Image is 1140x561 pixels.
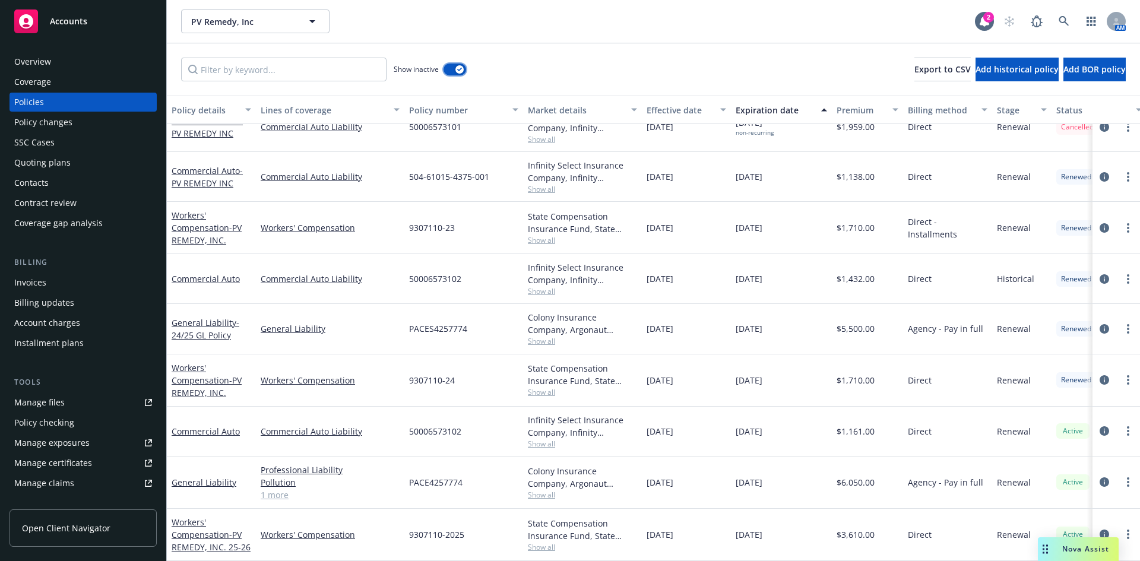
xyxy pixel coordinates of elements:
button: Add BOR policy [1063,58,1126,81]
button: Add historical policy [976,58,1059,81]
div: Effective date [647,104,713,116]
a: Contract review [9,194,157,213]
span: Agency - Pay in full [908,322,983,335]
a: Invoices [9,273,157,292]
a: Workers' Compensation [172,210,242,246]
a: Coverage [9,72,157,91]
button: Expiration date [731,96,832,124]
div: Drag to move [1038,537,1053,561]
span: Direct [908,121,932,133]
span: [DATE] [736,116,774,137]
div: Tools [9,376,157,388]
button: Stage [992,96,1052,124]
div: Infinity Select Insurance Company, Infinity ([PERSON_NAME]) [528,414,637,439]
span: [DATE] [647,170,673,183]
span: Renewed [1061,172,1091,182]
a: Pollution [261,476,400,489]
button: Policy number [404,96,523,124]
span: 50006573102 [409,425,461,438]
a: Quoting plans [9,153,157,172]
span: $1,138.00 [837,170,875,183]
div: State Compensation Insurance Fund, State Compensation Insurance Fund (SCIF) [528,362,637,387]
a: Workers' Compensation [172,516,251,553]
div: Account charges [14,313,80,332]
button: Premium [832,96,903,124]
div: Billing updates [14,293,74,312]
a: Commercial Auto Liability [261,170,400,183]
a: circleInformation [1097,527,1111,541]
span: Open Client Navigator [22,522,110,534]
span: [DATE] [647,528,673,541]
span: Agency - Pay in full [908,476,983,489]
span: 504-61015-4375-001 [409,170,489,183]
span: [DATE] [736,528,762,541]
div: SSC Cases [14,133,55,152]
button: Nova Assist [1038,537,1119,561]
span: [DATE] [736,425,762,438]
span: [DATE] [736,272,762,285]
div: Contacts [14,173,49,192]
div: Manage certificates [14,454,92,473]
span: Cancelled [1061,122,1094,132]
div: Policy checking [14,413,74,432]
span: Show all [528,387,637,397]
button: Billing method [903,96,992,124]
button: Export to CSV [914,58,971,81]
span: Nova Assist [1062,544,1109,554]
span: $1,959.00 [837,121,875,133]
span: [DATE] [736,476,762,489]
a: circleInformation [1097,221,1111,235]
a: Workers' Compensation [261,221,400,234]
a: Policy checking [9,413,157,432]
div: Billing [9,256,157,268]
span: PACES4257774 [409,322,467,335]
div: Expiration date [736,104,814,116]
span: Direct [908,374,932,386]
span: Active [1061,426,1085,436]
button: Policy details [167,96,256,124]
div: Policies [14,93,44,112]
a: Start snowing [997,9,1021,33]
button: Market details [523,96,642,124]
a: Workers' Compensation [261,374,400,386]
div: Billing method [908,104,974,116]
a: 1 more [261,489,400,501]
div: Policy details [172,104,238,116]
span: Manage exposures [9,433,157,452]
button: PV Remedy, Inc [181,9,330,33]
a: Coverage gap analysis [9,214,157,233]
span: [DATE] [647,476,673,489]
div: Infinity Select Insurance Company, Infinity ([PERSON_NAME]) [528,159,637,184]
a: Workers' Compensation [172,362,242,398]
a: circleInformation [1097,170,1111,184]
div: Installment plans [14,334,84,353]
a: Search [1052,9,1076,33]
span: [DATE] [647,272,673,285]
a: more [1121,475,1135,489]
button: Lines of coverage [256,96,404,124]
span: $6,050.00 [837,476,875,489]
span: - PV REMEDY, INC. [172,375,242,398]
span: [DATE] [647,221,673,234]
a: Policies [9,93,157,112]
span: Renewed [1061,223,1091,233]
a: Professional Liability [261,464,400,476]
span: - PV REMEDY, INC. 25-26 [172,529,251,553]
div: State Compensation Insurance Fund, State Compensation Insurance Fund (SCIF) [528,517,637,542]
div: Quoting plans [14,153,71,172]
span: PACE4257774 [409,476,463,489]
span: [DATE] [736,374,762,386]
a: Manage files [9,393,157,412]
span: Show all [528,286,637,296]
span: $1,432.00 [837,272,875,285]
div: Manage files [14,393,65,412]
div: Infinity Select Insurance Company, Infinity ([PERSON_NAME]) [528,261,637,286]
span: [DATE] [736,170,762,183]
span: 9307110-2025 [409,528,464,541]
div: Coverage gap analysis [14,214,103,233]
a: General Liability [172,317,239,341]
span: Active [1061,529,1085,540]
a: Manage claims [9,474,157,493]
span: $1,710.00 [837,374,875,386]
span: Show inactive [394,64,439,74]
